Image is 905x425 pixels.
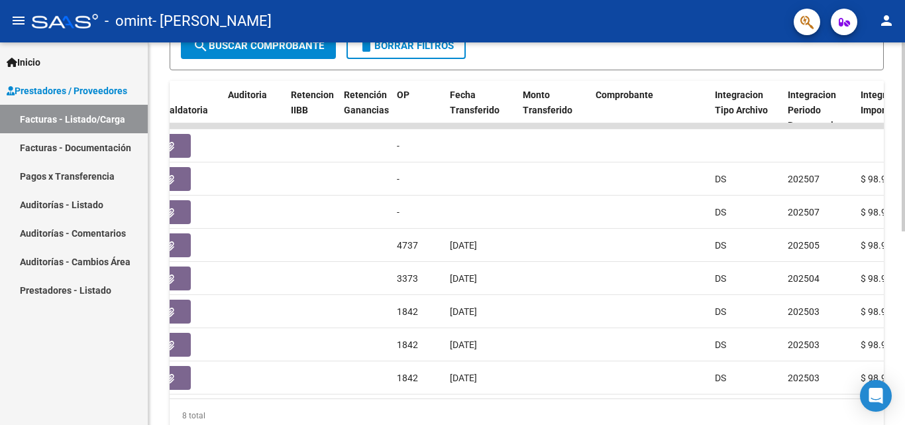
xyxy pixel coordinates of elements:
[397,141,399,151] span: -
[358,38,374,54] mat-icon: delete
[7,55,40,70] span: Inicio
[788,339,820,350] span: 202503
[397,339,418,350] span: 1842
[715,174,726,184] span: DS
[860,380,892,412] div: Open Intercom Messenger
[358,40,454,52] span: Borrar Filtros
[397,306,418,317] span: 1842
[397,207,399,217] span: -
[397,240,418,251] span: 4737
[148,90,208,115] span: Doc Respaldatoria
[788,373,820,383] span: 202503
[193,38,209,54] mat-icon: search
[397,90,409,100] span: OP
[346,32,466,59] button: Borrar Filtros
[450,240,477,251] span: [DATE]
[397,174,399,184] span: -
[7,84,127,98] span: Prestadores / Proveedores
[105,7,152,36] span: - omint
[788,90,844,131] span: Integracion Periodo Presentacion
[878,13,894,29] mat-icon: person
[11,13,27,29] mat-icon: menu
[788,240,820,251] span: 202505
[344,90,389,115] span: Retención Ganancias
[228,90,267,100] span: Auditoria
[392,81,445,139] datatable-header-cell: OP
[181,32,336,59] button: Buscar Comprobante
[450,306,477,317] span: [DATE]
[223,81,286,139] datatable-header-cell: Auditoria
[596,90,653,100] span: Comprobante
[710,81,782,139] datatable-header-cell: Integracion Tipo Archivo
[715,339,726,350] span: DS
[788,306,820,317] span: 202503
[523,90,572,115] span: Monto Transferido
[152,7,272,36] span: - [PERSON_NAME]
[715,306,726,317] span: DS
[397,273,418,284] span: 3373
[788,207,820,217] span: 202507
[590,81,710,139] datatable-header-cell: Comprobante
[143,81,223,139] datatable-header-cell: Doc Respaldatoria
[397,373,418,383] span: 1842
[286,81,339,139] datatable-header-cell: Retencion IIBB
[193,40,324,52] span: Buscar Comprobante
[517,81,590,139] datatable-header-cell: Monto Transferido
[715,273,726,284] span: DS
[715,240,726,251] span: DS
[450,273,477,284] span: [DATE]
[339,81,392,139] datatable-header-cell: Retención Ganancias
[715,207,726,217] span: DS
[445,81,517,139] datatable-header-cell: Fecha Transferido
[788,273,820,284] span: 202504
[291,90,334,115] span: Retencion IIBB
[782,81,855,139] datatable-header-cell: Integracion Periodo Presentacion
[450,90,500,115] span: Fecha Transferido
[715,90,768,115] span: Integracion Tipo Archivo
[788,174,820,184] span: 202507
[450,373,477,383] span: [DATE]
[715,373,726,383] span: DS
[450,339,477,350] span: [DATE]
